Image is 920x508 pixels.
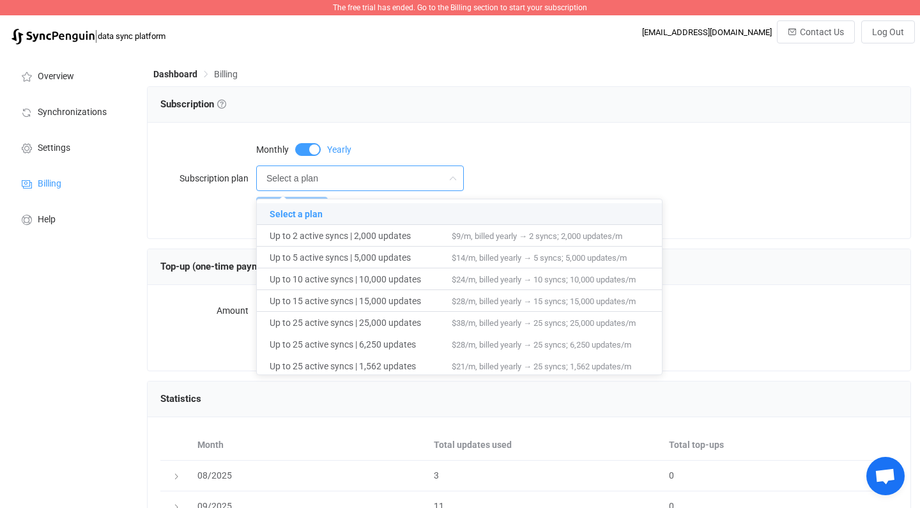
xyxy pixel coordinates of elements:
[38,107,107,118] span: Synchronizations
[256,197,328,220] button: Purchase
[160,298,256,323] label: Amount
[452,275,636,284] span: $24/m, billed yearly → 10 syncs; 10,000 updates/m
[800,27,844,37] span: Contact Us
[38,72,74,82] span: Overview
[153,70,238,79] div: Breadcrumb
[11,27,165,45] a: |data sync platform
[663,438,898,452] div: Total top-ups
[270,225,452,247] span: Up to 2 active syncs | 2,000 updates
[270,355,452,377] span: Up to 25 active syncs | 1,562 updates
[11,29,95,45] img: syncpenguin.svg
[866,457,905,495] div: Open chat
[6,93,134,129] a: Synchronizations
[160,98,226,110] span: Subscription
[160,261,289,272] span: Top-up (one-time payment)
[777,20,855,43] button: Contact Us
[327,145,351,154] span: Yearly
[256,165,464,191] input: Select a plan
[95,27,98,45] span: |
[191,438,427,452] div: Month
[427,438,663,452] div: Total updates used
[160,165,256,191] label: Subscription plan
[270,247,452,268] span: Up to 5 active syncs | 5,000 updates
[452,296,636,306] span: $28/m, billed yearly → 15 syncs; 15,000 updates/m
[270,268,452,290] span: Up to 10 active syncs | 10,000 updates
[270,290,452,312] span: Up to 15 active syncs | 15,000 updates
[6,58,134,93] a: Overview
[452,340,631,350] span: $28/m, billed yearly → 25 syncs; 6,250 updates/m
[452,231,622,241] span: $9/m, billed yearly → 2 syncs; 2,000 updates/m
[153,69,197,79] span: Dashboard
[452,362,631,371] span: $21/m, billed yearly → 25 syncs; 1,562 updates/m
[333,3,587,12] span: The free trial has ended. Go to the Billing section to start your subscription
[270,312,452,334] span: Up to 25 active syncs | 25,000 updates
[872,27,904,37] span: Log Out
[6,165,134,201] a: Billing
[663,468,898,483] div: 0
[6,129,134,165] a: Settings
[270,203,452,225] span: Select a plan
[270,334,452,355] span: Up to 25 active syncs | 6,250 updates
[427,468,663,483] div: 3
[38,143,70,153] span: Settings
[38,215,56,225] span: Help
[38,179,61,189] span: Billing
[642,27,772,37] div: [EMAIL_ADDRESS][DOMAIN_NAME]
[861,20,915,43] button: Log Out
[6,201,134,236] a: Help
[452,318,636,328] span: $38/m, billed yearly → 25 syncs; 25,000 updates/m
[452,253,627,263] span: $14/m, billed yearly → 5 syncs; 5,000 updates/m
[256,145,289,154] span: Monthly
[214,69,238,79] span: Billing
[160,393,201,404] span: Statistics
[191,468,427,483] div: 08/2025
[98,31,165,41] span: data sync platform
